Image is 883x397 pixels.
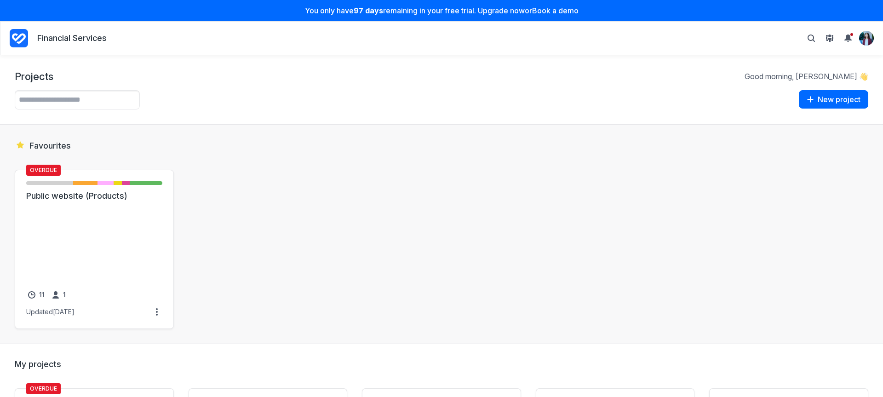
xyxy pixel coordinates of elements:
div: Updated [DATE] [26,308,75,316]
summary: View profile menu [859,31,874,46]
h1: Projects [15,70,53,83]
a: 11 [26,289,46,300]
strong: 97 days [354,6,383,15]
a: Public website (Products) [26,190,162,201]
button: Toggle search bar [804,31,819,46]
img: Your avatar [859,31,874,46]
p: You only have remaining in your free trial. Upgrade now or Book a demo [6,6,877,16]
a: 1 [50,289,68,300]
button: View People & Groups [822,31,837,46]
h2: Favourites [15,139,868,151]
summary: View Notifications [841,31,859,46]
p: Good morning, [PERSON_NAME] 👋 [745,71,868,81]
a: Project Dashboard [10,27,28,49]
h2: My projects [15,359,868,370]
button: New project [799,90,868,109]
span: Overdue [26,165,61,176]
p: Financial Services [37,33,107,44]
span: Overdue [26,383,61,394]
